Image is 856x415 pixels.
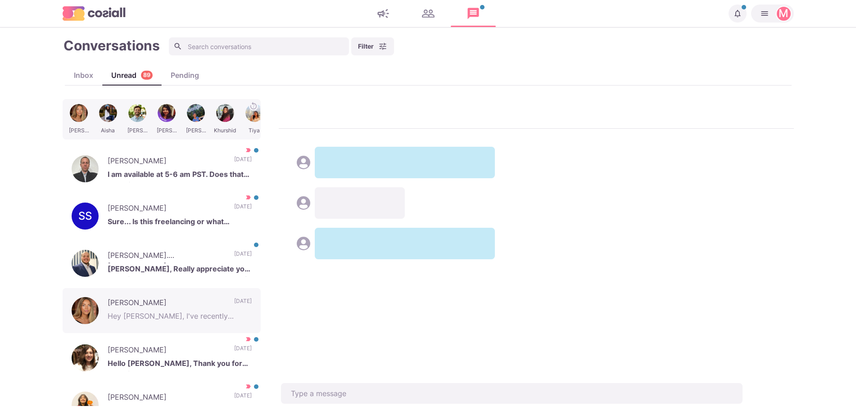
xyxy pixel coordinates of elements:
[234,344,252,358] p: [DATE]
[72,297,99,324] img: Sarah Ford
[234,392,252,405] p: [DATE]
[143,71,150,80] p: 89
[108,392,225,405] p: [PERSON_NAME]
[108,311,252,324] p: Hey [PERSON_NAME], I've recently started a new role so all good here, thanks though!
[72,155,99,182] img: Ryan Golod
[108,169,252,182] p: I am available at 5-6 am PST. Does that work for you?
[72,250,99,277] img: Josh De St. Jean
[108,216,252,230] p: Sure... Is this freelancing or what exactly?
[234,203,252,216] p: [DATE]
[351,37,394,55] button: Filter
[162,70,208,81] div: Pending
[108,250,225,263] p: [PERSON_NAME]. [PERSON_NAME]
[108,297,225,311] p: [PERSON_NAME]
[729,5,747,23] button: Notifications
[102,70,162,81] div: Unread
[65,70,102,81] div: Inbox
[779,8,788,19] div: Martin
[108,155,225,169] p: [PERSON_NAME]
[63,37,160,54] h1: Conversations
[234,155,252,169] p: [DATE]
[108,358,252,371] p: Hello [PERSON_NAME], Thank you for reaching out to me. Please share more details.
[234,297,252,311] p: [DATE]
[108,203,225,216] p: [PERSON_NAME]
[169,37,349,55] input: Search conversations
[72,344,99,371] img: Adriana Monaco-Costa
[63,6,126,20] img: logo
[751,5,794,23] button: Martin
[234,250,252,263] p: [DATE]
[78,211,92,221] div: Shreyash Sangle
[108,344,225,358] p: [PERSON_NAME]
[108,263,252,277] p: [PERSON_NAME], Really appreciate you reaching out but I am extremely happy in my current role and...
